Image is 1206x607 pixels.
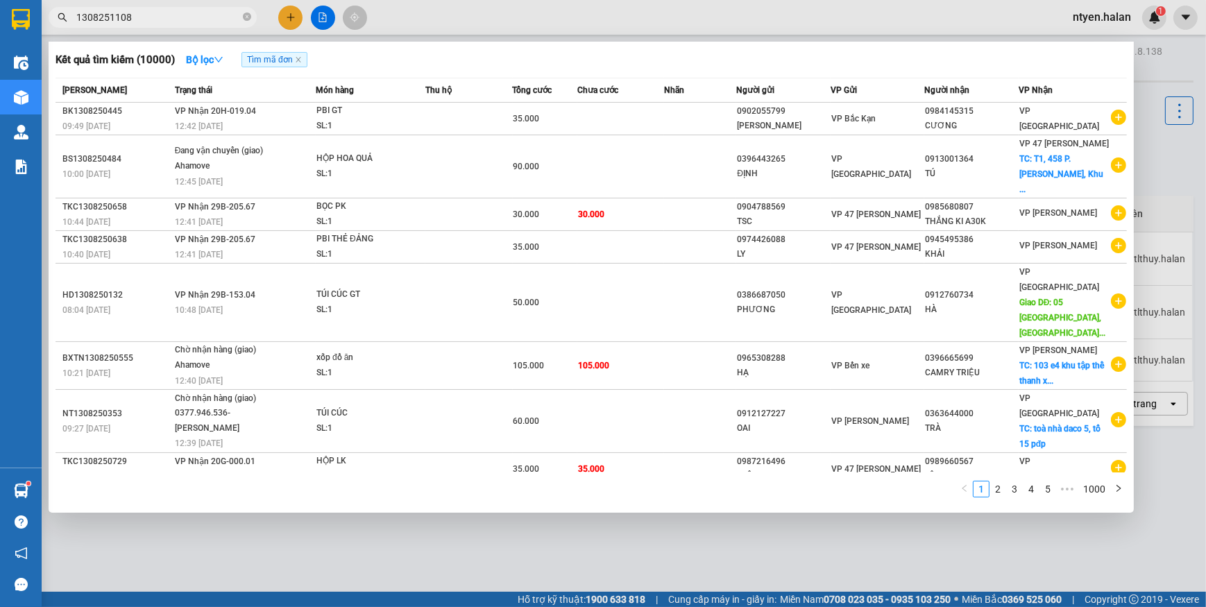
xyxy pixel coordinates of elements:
[316,454,421,469] div: HỘP LK
[1111,205,1126,221] span: plus-circle
[1019,208,1097,218] span: VP [PERSON_NAME]
[737,214,829,229] div: TSC
[62,351,171,366] div: BXTN1308250555
[175,376,223,386] span: 12:40 [DATE]
[925,302,1017,317] div: HÀ
[62,424,110,434] span: 09:27 [DATE]
[960,484,969,493] span: left
[62,152,171,166] div: BS1308250484
[925,232,1017,247] div: 0945495386
[925,351,1017,366] div: 0396665699
[513,242,540,252] span: 35.000
[1019,85,1053,95] span: VP Nhận
[175,144,279,159] div: Đang vận chuyển (giao)
[175,49,235,71] button: Bộ lọcdown
[241,52,307,67] span: Tìm mã đơn
[925,119,1017,133] div: CƯƠNG
[14,484,28,498] img: warehouse-icon
[1019,424,1101,449] span: TC: toà nhà daco 5, tổ 15 pđp
[62,169,110,179] span: 10:00 [DATE]
[737,366,829,380] div: HẠ
[831,416,909,426] span: VP [PERSON_NAME]
[316,119,421,134] div: SL: 1
[925,214,1017,229] div: THẮNG KI A30K
[186,54,223,65] strong: Bộ lọc
[175,406,279,436] div: 0377.946.536- [PERSON_NAME]
[737,454,829,469] div: 0987216496
[316,366,421,381] div: SL: 1
[1114,484,1123,493] span: right
[15,547,28,560] span: notification
[956,481,973,497] button: left
[243,12,251,21] span: close-circle
[175,343,279,358] div: Chờ nhận hàng (giao)
[175,159,279,174] div: Ahamove
[513,464,540,474] span: 35.000
[1111,357,1126,372] span: plus-circle
[1056,481,1078,497] li: Next 5 Pages
[316,247,421,262] div: SL: 1
[1056,481,1078,497] span: •••
[316,287,421,302] div: TÚI CÚC GT
[513,210,540,219] span: 30.000
[175,121,223,131] span: 12:42 [DATE]
[1111,412,1126,427] span: plus-circle
[175,217,223,227] span: 12:41 [DATE]
[316,302,421,318] div: SL: 1
[62,121,110,131] span: 09:49 [DATE]
[925,166,1017,181] div: TÚ
[924,85,969,95] span: Người nhận
[925,152,1017,166] div: 0913001364
[1019,298,1105,338] span: Giao DĐ: 05 [GEOGRAPHIC_DATA], [GEOGRAPHIC_DATA]...
[14,90,28,105] img: warehouse-icon
[316,214,421,230] div: SL: 1
[831,210,921,219] span: VP 47 [PERSON_NAME]
[26,481,31,486] sup: 1
[62,104,171,119] div: BK1308250445
[664,85,684,95] span: Nhãn
[1111,293,1126,309] span: plus-circle
[737,119,829,133] div: [PERSON_NAME]
[76,10,240,25] input: Tìm tên, số ĐT hoặc mã đơn
[974,481,989,497] a: 1
[12,9,30,30] img: logo-vxr
[58,12,67,22] span: search
[14,125,28,139] img: warehouse-icon
[578,210,604,219] span: 30.000
[973,481,990,497] li: 1
[925,469,1017,484] div: TÂM
[14,55,28,70] img: warehouse-icon
[737,469,829,484] div: LUÂN
[925,104,1017,119] div: 0984145315
[1111,157,1126,173] span: plus-circle
[831,361,869,370] span: VP Bến xe
[175,358,279,373] div: Ahamove
[62,217,110,227] span: 10:44 [DATE]
[737,247,829,262] div: LY
[175,202,255,212] span: VP Nhận 29B-205.67
[737,407,829,421] div: 0912127227
[295,56,302,63] span: close
[737,288,829,302] div: 0386687050
[62,305,110,315] span: 08:04 [DATE]
[175,456,255,466] span: VP Nhận 20G-000.01
[577,85,618,95] span: Chưa cước
[1007,481,1022,497] a: 3
[513,361,545,370] span: 105.000
[925,247,1017,262] div: KHẢI
[737,351,829,366] div: 0965308288
[1110,481,1127,497] li: Next Page
[214,55,223,65] span: down
[737,232,829,247] div: 0974426088
[578,361,609,370] span: 105.000
[62,250,110,259] span: 10:40 [DATE]
[1024,481,1039,497] a: 4
[737,152,829,166] div: 0396443265
[62,454,171,469] div: TKC1308250729
[831,464,921,474] span: VP 47 [PERSON_NAME]
[831,242,921,252] span: VP 47 [PERSON_NAME]
[831,154,911,179] span: VP [GEOGRAPHIC_DATA]
[175,438,223,448] span: 12:39 [DATE]
[578,464,604,474] span: 35.000
[737,200,829,214] div: 0904788569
